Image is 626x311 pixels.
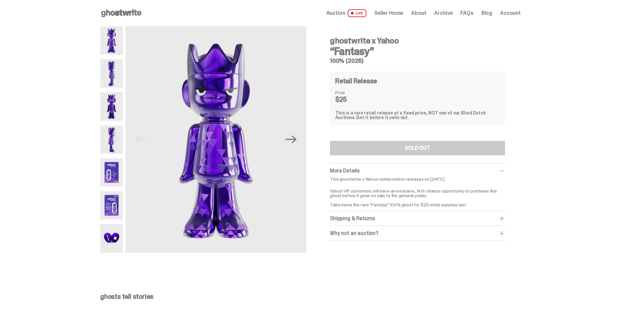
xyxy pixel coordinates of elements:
[284,132,298,147] button: Next
[434,11,452,16] a: Archive
[100,224,123,252] img: Yahoo-HG---7.png
[100,26,123,55] img: Yahoo-HG---1.png
[330,184,505,207] p: Yahoo! VIP customers will have an exclusive, first-chance opportunity to purchase this ghost befo...
[100,125,123,154] img: Yahoo-HG---4.png
[335,90,368,95] dt: Price
[330,177,505,181] p: This ghostwrite x Yahoo! collaboration releases on [DATE].
[326,11,345,16] span: Auction
[330,46,505,57] h3: “Fantasy”
[460,11,473,16] a: FAQs
[481,11,492,16] a: Blog
[411,11,426,16] a: About
[126,26,306,253] img: Yahoo-HG---1.png
[100,158,123,187] img: Yahoo-HG---5.png
[100,59,123,88] img: Yahoo-HG---2.png
[405,145,430,151] div: SOLD OUT
[348,9,366,17] span: LIVE
[326,9,366,17] a: Auction LIVE
[374,11,403,16] a: Seller Home
[335,78,377,84] h4: Retail Release
[100,92,123,120] img: Yahoo-HG---3.png
[100,191,123,220] img: Yahoo-HG---6.png
[335,96,368,103] dd: $25
[335,111,500,120] div: This is a rare retail release at a fixed price, NOT one of our Blind Dutch Auctions.
[330,215,505,222] div: Shipping & Returns
[330,37,505,45] h4: ghostwrite x Yahoo
[500,11,521,16] a: Account
[330,230,505,237] div: Why not an auction?
[100,293,521,300] p: ghosts tell stories
[330,167,359,174] span: More Details
[356,115,409,120] span: Get it before it sells out.
[330,141,505,155] button: SOLD OUT
[330,58,505,64] h5: 100% (2025)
